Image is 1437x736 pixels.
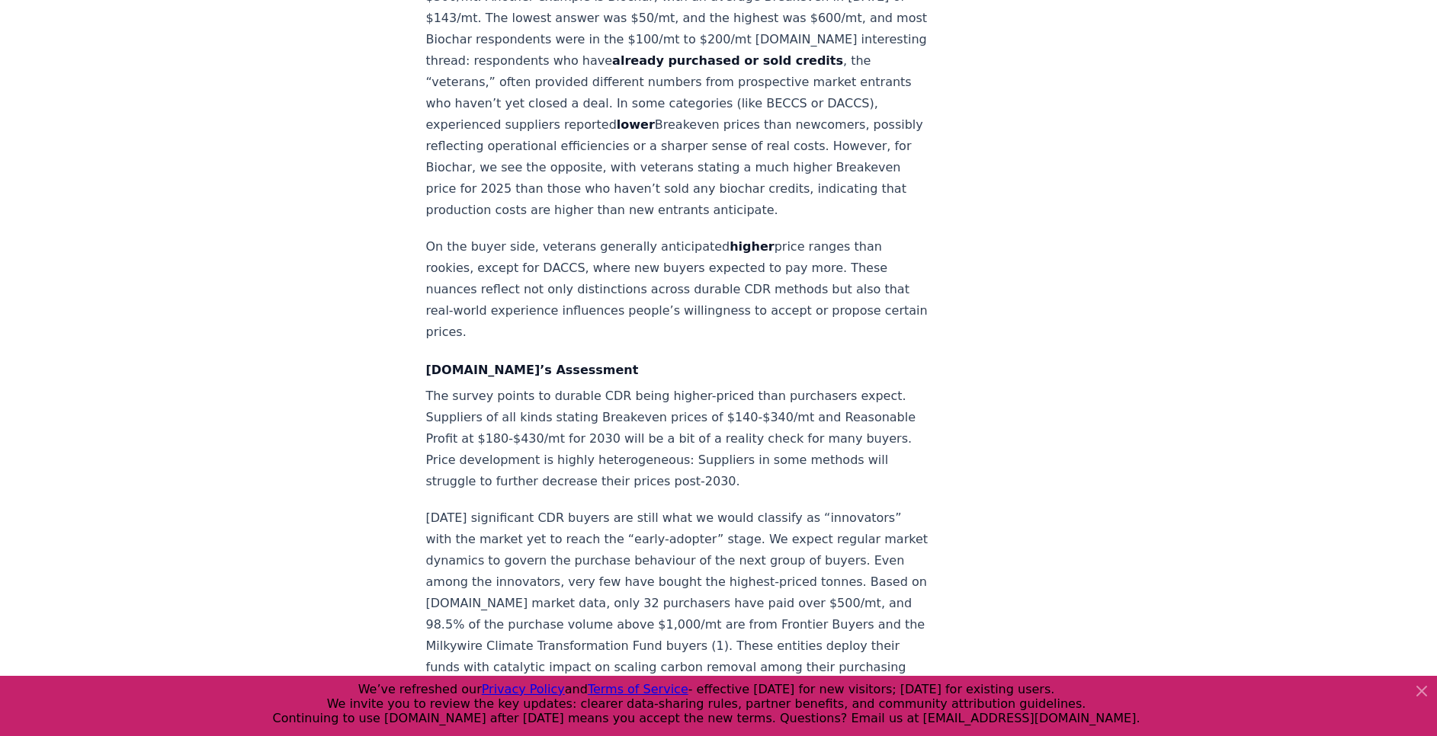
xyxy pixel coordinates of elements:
strong: already purchased or sold credits [612,53,843,68]
strong: lower [617,117,655,132]
p: The survey points to durable CDR being higher-priced than purchasers expect. Suppliers of all kin... [426,386,931,492]
strong: higher [730,239,774,254]
p: On the buyer side, veterans generally anticipated price ranges than rookies, except for DACCS, wh... [426,236,931,343]
strong: [DOMAIN_NAME]’s Assessment [426,363,639,377]
p: [DATE] significant CDR buyers are still what we would classify as “innovators” with the market ye... [426,507,931,699]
